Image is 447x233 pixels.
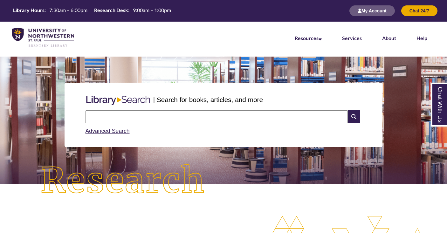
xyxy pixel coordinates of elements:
a: My Account [349,8,395,13]
span: 9:00am – 1:00pm [133,7,171,13]
img: Libary Search [83,93,153,108]
i: Search [348,110,360,123]
img: UNWSP Library Logo [12,28,74,47]
a: Help [416,35,427,41]
a: Services [342,35,362,41]
p: | Search for books, articles, and more [153,95,263,105]
a: Advanced Search [86,128,130,134]
a: About [382,35,396,41]
img: Research [22,146,223,216]
span: 7:30am – 6:00pm [49,7,87,13]
a: Chat 24/7 [401,8,437,13]
a: Hours Today [10,7,174,15]
th: Library Hours: [10,7,47,14]
button: My Account [349,5,395,16]
button: Chat 24/7 [401,5,437,16]
th: Research Desk: [92,7,130,14]
a: Resources [295,35,322,41]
